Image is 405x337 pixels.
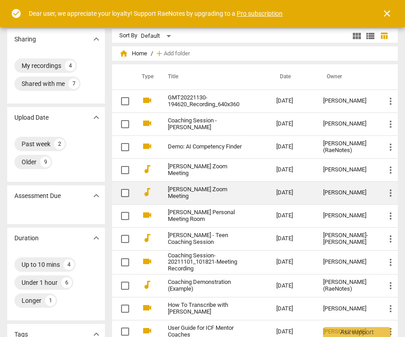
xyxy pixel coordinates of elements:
th: Date [269,64,316,90]
p: Sharing [14,35,36,44]
div: Dear user, we appreciate your loyalty! Support RaeNotes by upgrading to a [29,9,283,18]
a: How To Transcribe with [PERSON_NAME] [168,302,244,315]
div: 2 [54,139,65,149]
a: [PERSON_NAME] - Teen Coaching Session [168,232,244,246]
span: expand_more [91,34,102,45]
span: more_vert [385,326,396,337]
div: [PERSON_NAME] [323,306,371,312]
span: videocam [142,210,153,220]
td: [DATE] [269,181,316,204]
span: more_vert [385,165,396,175]
div: Ask support [323,327,391,337]
div: Default [141,29,174,43]
div: [PERSON_NAME] (RaeNotes) [323,140,371,154]
div: [PERSON_NAME]-[PERSON_NAME] [323,232,371,246]
div: Past week [22,139,50,148]
div: [PERSON_NAME] [323,166,371,173]
span: videocam [142,256,153,267]
div: 4 [65,60,76,71]
span: add [155,49,164,58]
p: Upload Date [14,113,49,122]
span: videocam [142,118,153,129]
td: [DATE] [269,204,316,227]
span: audiotrack [142,187,153,198]
span: more_vert [385,280,396,291]
a: Coaching Demonstration (Example) [168,279,244,292]
button: Tile view [350,29,364,43]
td: [DATE] [269,227,316,250]
span: Add folder [164,50,190,57]
button: Show more [90,111,103,124]
div: [PERSON_NAME] [323,121,371,127]
div: [PERSON_NAME] [323,259,371,265]
a: Demo: AI Competency Finder [168,144,244,150]
td: [DATE] [269,297,316,320]
button: List view [364,29,377,43]
div: Older [22,157,36,166]
span: videocam [142,141,153,152]
span: audiotrack [142,233,153,243]
span: home [119,49,128,58]
span: expand_more [91,190,102,201]
button: Close [376,3,398,24]
button: Show more [90,231,103,245]
span: videocam [142,302,153,313]
a: [PERSON_NAME] Zoom Meeting [168,163,244,177]
div: [PERSON_NAME] [323,98,371,104]
div: [PERSON_NAME] [323,212,371,219]
span: audiotrack [142,164,153,175]
td: [DATE] [269,158,316,181]
td: [DATE] [269,250,316,274]
div: Shared with me [22,79,65,88]
span: more_vert [385,142,396,153]
th: Type [135,64,157,90]
span: view_module [351,31,362,41]
td: [DATE] [269,112,316,135]
span: more_vert [385,234,396,244]
div: [PERSON_NAME] [323,189,371,196]
span: check_circle [11,8,22,19]
span: more_vert [385,211,396,221]
span: more_vert [385,257,396,268]
a: GMT20221130-194620_Recording_640x360 [168,94,244,108]
span: expand_more [91,233,102,243]
td: [DATE] [269,90,316,112]
div: 7 [68,78,79,89]
span: close [382,8,392,19]
div: Longer [22,296,41,305]
p: Assessment Due [14,191,61,201]
a: Coaching Session-20211101_101821-Meeting Recording [168,252,244,273]
a: [PERSON_NAME] Personal Meeting Room [168,209,244,223]
a: Pro subscription [237,10,283,17]
span: more_vert [385,188,396,198]
span: videocam [142,325,153,336]
span: videocam [142,95,153,106]
span: more_vert [385,96,396,107]
span: table_chart [380,31,388,40]
button: Show more [90,189,103,202]
td: [DATE] [269,135,316,158]
span: audiotrack [142,279,153,290]
div: [PERSON_NAME] (RaeNotes) [323,279,371,292]
span: Home [119,49,147,58]
span: / [151,50,153,57]
div: My recordings [22,61,61,70]
div: Sort By [119,32,137,39]
td: [DATE] [269,274,316,297]
span: more_vert [385,303,396,314]
th: Title [157,64,269,90]
div: Under 1 hour [22,278,58,287]
div: 9 [40,157,51,167]
a: Coaching Session - [PERSON_NAME] [168,117,244,131]
button: Show more [90,32,103,46]
span: more_vert [385,119,396,130]
span: view_list [365,31,376,41]
div: 6 [61,277,72,288]
div: Up to 10 mins [22,260,60,269]
div: 1 [45,295,56,306]
button: Table view [377,29,391,43]
div: 4 [63,259,74,270]
a: [PERSON_NAME] Zoom Meeting [168,186,244,200]
span: expand_more [91,112,102,123]
th: Owner [316,64,378,90]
